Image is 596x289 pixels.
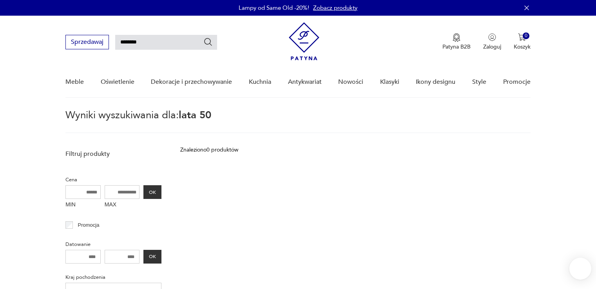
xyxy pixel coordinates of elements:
div: 0 [523,33,529,39]
a: Antykwariat [288,67,322,97]
button: Patyna B2B [442,33,471,51]
iframe: Smartsupp widget button [569,258,591,280]
a: Ikony designu [416,67,455,97]
button: Sprzedawaj [65,35,109,49]
img: Ikona medalu [453,33,460,42]
div: Znaleziono 0 produktów [180,146,238,154]
img: Ikona koszyka [518,33,526,41]
p: Kraj pochodzenia [65,273,161,282]
a: Meble [65,67,84,97]
button: Szukaj [203,37,213,47]
span: lata 50 [179,108,211,122]
label: MAX [105,199,140,211]
p: Filtruj produkty [65,150,161,158]
p: Wyniki wyszukiwania dla: [65,110,530,133]
p: Patyna B2B [442,43,471,51]
button: Zaloguj [483,33,501,51]
a: Dekoracje i przechowywanie [151,67,232,97]
img: Ikonka użytkownika [488,33,496,41]
a: Ikona medaluPatyna B2B [442,33,471,51]
a: Promocje [503,67,531,97]
a: Klasyki [380,67,399,97]
button: 0Koszyk [514,33,531,51]
p: Koszyk [514,43,531,51]
a: Style [472,67,486,97]
a: Zobacz produkty [313,4,357,12]
p: Zaloguj [483,43,501,51]
button: OK [143,185,161,199]
a: Oświetlenie [101,67,134,97]
a: Sprzedawaj [65,40,109,45]
img: Patyna - sklep z meblami i dekoracjami vintage [289,22,319,60]
p: Lampy od Same Old -20%! [239,4,309,12]
label: MIN [65,199,101,211]
p: Datowanie [65,240,161,249]
p: Cena [65,175,161,184]
a: Kuchnia [249,67,271,97]
p: Promocja [78,221,100,229]
button: OK [143,250,161,264]
a: Nowości [338,67,363,97]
